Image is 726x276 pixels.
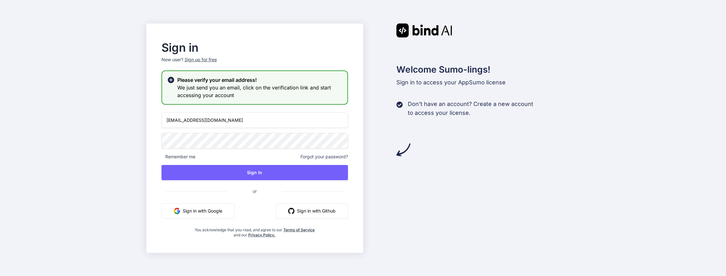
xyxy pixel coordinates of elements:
button: Sign In [161,165,348,180]
button: Sign in with Github [276,203,348,219]
p: New user? [161,56,348,70]
span: or [227,183,282,199]
h2: Welcome Sumo-lings! [396,63,580,76]
input: Login or Email [161,112,348,128]
button: Sign in with Google [161,203,235,219]
img: Bind AI logo [396,23,452,37]
p: Don't have an account? Create a new account to access your license. [408,100,533,117]
div: Sign up for free [185,56,217,63]
p: Sign in to access your AppSumo license [396,78,580,87]
span: Forgot your password? [300,154,348,160]
div: You acknowledge that you read, and agree to our and our [193,224,317,238]
img: google [174,208,180,214]
h3: We just send you an email, click on the verification link and start accessing your account [177,84,342,99]
img: arrow [396,143,410,157]
h2: Sign in [161,43,348,53]
a: Privacy Policy. [248,233,275,237]
img: github [288,208,294,214]
h2: Please verify your email address! [177,76,342,84]
a: Terms of Service [283,227,315,232]
span: Remember me [161,154,195,160]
